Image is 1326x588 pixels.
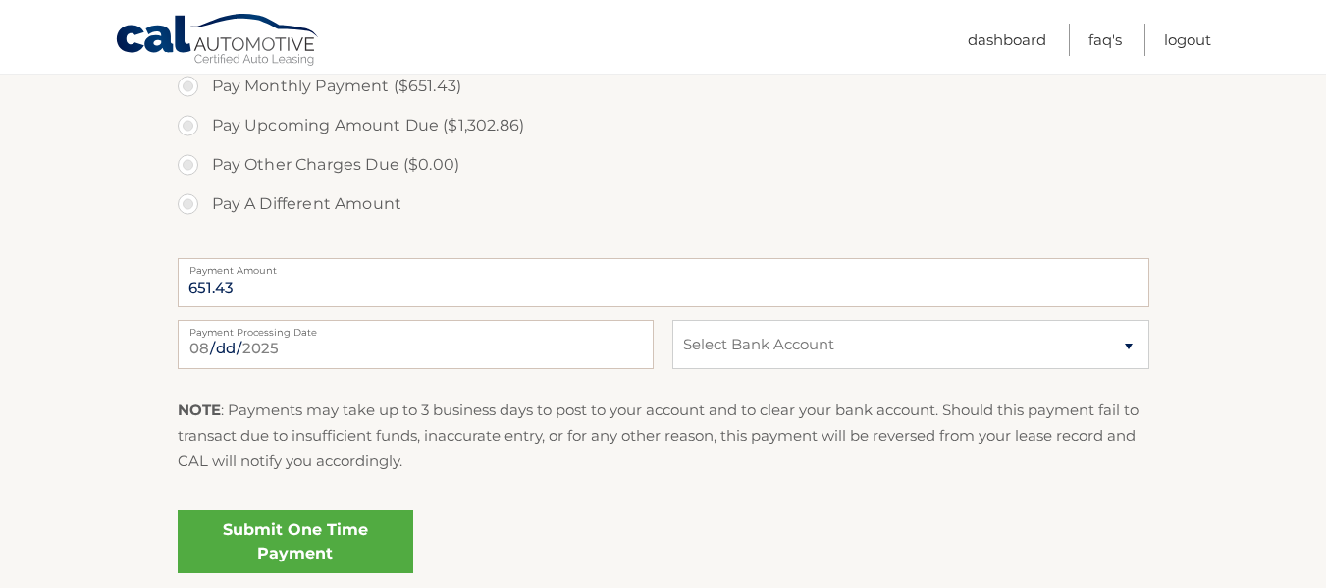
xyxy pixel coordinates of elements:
a: Cal Automotive [115,13,321,70]
label: Payment Processing Date [178,320,654,336]
label: Payment Amount [178,258,1149,274]
p: : Payments may take up to 3 business days to post to your account and to clear your bank account.... [178,398,1149,475]
input: Payment Amount [178,258,1149,307]
label: Pay Upcoming Amount Due ($1,302.86) [178,106,1149,145]
a: Submit One Time Payment [178,510,413,573]
label: Pay Monthly Payment ($651.43) [178,67,1149,106]
label: Pay Other Charges Due ($0.00) [178,145,1149,185]
a: Logout [1164,24,1211,56]
a: FAQ's [1088,24,1122,56]
label: Pay A Different Amount [178,185,1149,224]
a: Dashboard [968,24,1046,56]
input: Payment Date [178,320,654,369]
strong: NOTE [178,401,221,419]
